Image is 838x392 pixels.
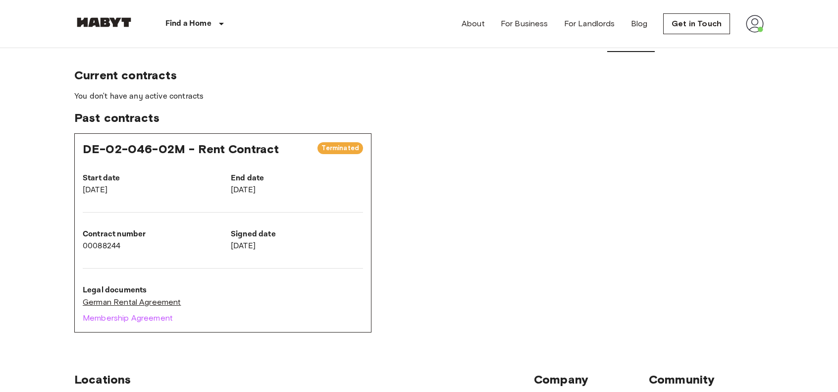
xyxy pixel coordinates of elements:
[501,18,548,30] a: For Business
[231,228,363,240] p: Signed date
[231,172,363,184] p: End date
[534,372,588,387] span: Company
[74,91,764,103] p: You don't have any active contracts
[83,184,215,196] p: [DATE]
[317,143,363,153] span: Terminated
[83,312,363,324] a: Membership Agreement
[74,17,134,27] img: Habyt
[663,13,730,34] a: Get in Touch
[564,18,615,30] a: For Landlords
[74,372,131,387] span: Locations
[83,172,215,184] p: Start date
[231,184,363,196] p: [DATE]
[231,240,363,252] p: [DATE]
[631,18,648,30] a: Blog
[746,15,764,33] img: avatar
[83,240,215,252] p: 00088244
[74,68,764,83] span: Current contracts
[462,18,485,30] a: About
[83,296,363,308] a: German Rental Agreement
[83,284,363,296] p: Legal documents
[83,142,279,156] span: DE-02-046-02M - Rent Contract
[649,372,715,387] span: Community
[74,111,764,125] span: Past contracts
[165,18,211,30] p: Find a Home
[83,228,215,240] p: Contract number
